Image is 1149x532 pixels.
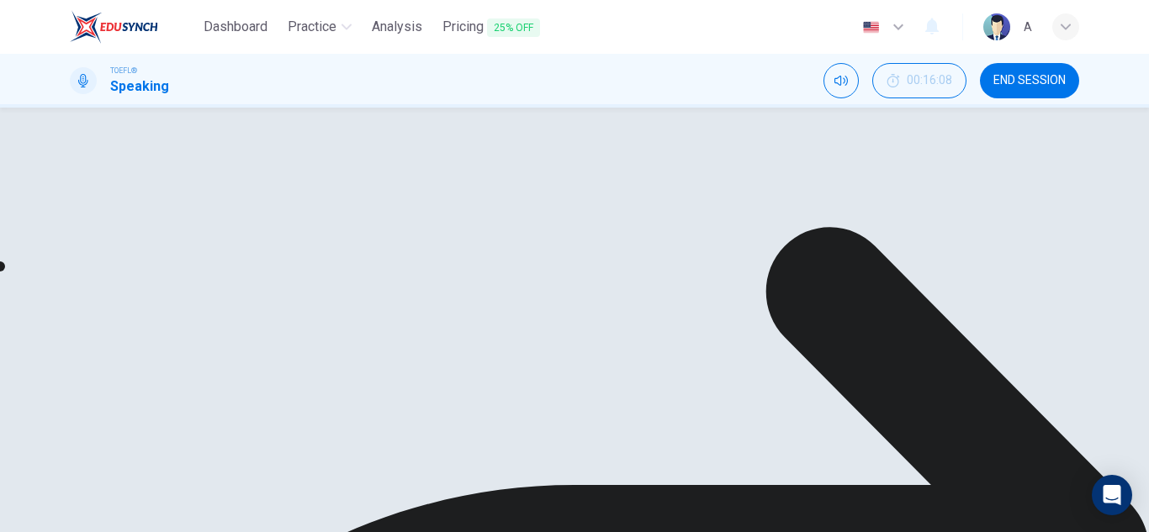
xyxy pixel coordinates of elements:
[983,13,1010,40] img: Profile picture
[204,17,267,37] span: Dashboard
[907,74,952,87] span: 00:16:08
[110,65,137,76] span: TOEFL®
[860,21,882,34] img: en
[436,12,547,43] button: Pricing25% OFF
[197,12,274,43] a: Dashboard
[70,10,197,44] a: EduSynch logo
[872,63,966,98] button: 00:16:08
[110,76,169,97] h1: Speaking
[365,12,429,42] button: Analysis
[442,17,540,38] span: Pricing
[487,18,540,37] span: 25% OFF
[197,12,274,42] button: Dashboard
[365,12,429,43] a: Analysis
[980,63,1079,98] button: END SESSION
[872,63,966,98] div: Hide
[1092,475,1132,515] div: Open Intercom Messenger
[823,63,859,98] div: Mute
[70,10,158,44] img: EduSynch logo
[281,12,358,42] button: Practice
[372,17,422,37] span: Analysis
[993,74,1066,87] span: END SESSION
[1024,17,1032,37] div: A
[288,17,336,37] span: Practice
